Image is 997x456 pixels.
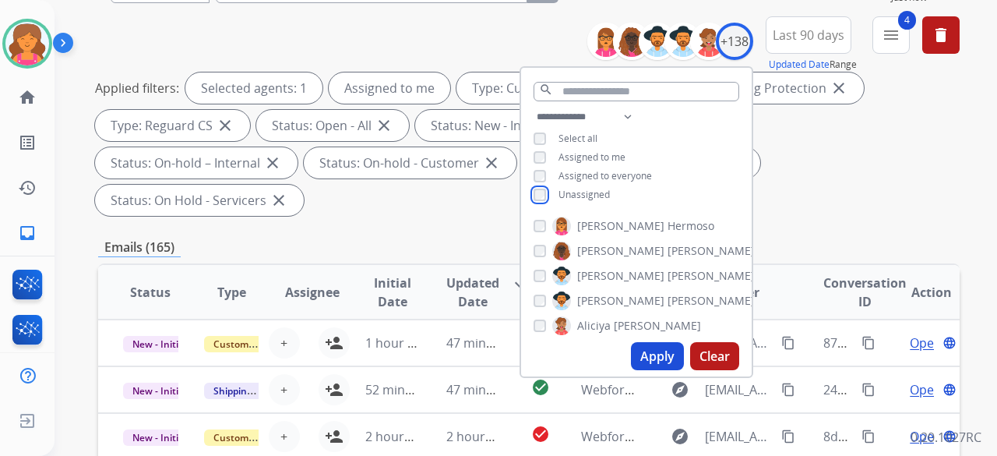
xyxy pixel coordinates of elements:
[766,16,851,54] button: Last 90 days
[263,154,282,172] mat-icon: close
[204,429,305,446] span: Customer Support
[415,110,580,141] div: Status: New - Initial
[216,116,234,135] mat-icon: close
[365,274,421,311] span: Initial Date
[577,293,664,309] span: [PERSON_NAME]
[581,428,934,445] span: Webform from [EMAIL_ADDRESS][DOMAIN_NAME] on [DATE]
[577,218,664,234] span: [PERSON_NAME]
[773,32,844,38] span: Last 90 days
[269,374,300,405] button: +
[446,334,537,352] span: 47 minutes ago
[668,268,755,284] span: [PERSON_NAME]
[18,133,37,152] mat-icon: list_alt
[690,342,739,370] button: Clear
[531,378,550,397] mat-icon: check_circle
[769,58,857,71] span: Range
[280,427,287,446] span: +
[375,116,393,135] mat-icon: close
[280,334,287,352] span: +
[256,110,409,141] div: Status: Open - All
[539,83,553,97] mat-icon: search
[668,293,755,309] span: [PERSON_NAME]
[716,23,753,60] div: +138
[781,336,795,350] mat-icon: content_copy
[577,318,611,334] span: Aliciya
[668,218,714,234] span: Hermoso
[558,150,625,164] span: Assigned to me
[781,383,795,397] mat-icon: content_copy
[280,380,287,399] span: +
[879,265,960,320] th: Action
[577,243,664,259] span: [PERSON_NAME]
[769,58,830,71] button: Updated Date
[898,11,916,30] span: 4
[861,383,875,397] mat-icon: content_copy
[123,383,196,399] span: New - Initial
[98,238,181,257] p: Emails (165)
[95,110,250,141] div: Type: Reguard CS
[482,154,501,172] mat-icon: close
[942,383,956,397] mat-icon: language
[823,274,907,311] span: Conversation ID
[911,428,981,447] p: 0.20.1027RC
[365,334,429,352] span: 1 hour ago
[185,72,322,104] div: Selected agents: 1
[861,336,875,350] mat-icon: content_copy
[577,268,664,284] span: [PERSON_NAME]
[660,72,864,104] div: Type: Shipping Protection
[204,383,311,399] span: Shipping Protection
[18,179,37,197] mat-icon: history
[671,427,689,446] mat-icon: explore
[304,147,516,179] div: Status: On-hold - Customer
[910,380,942,399] span: Open
[325,427,343,446] mat-icon: person_add
[705,427,772,446] span: [EMAIL_ADDRESS][DOMAIN_NAME]
[329,72,450,104] div: Assigned to me
[204,336,305,352] span: Customer Support
[446,428,516,445] span: 2 hours ago
[942,336,956,350] mat-icon: language
[5,22,49,65] img: avatar
[558,188,610,201] span: Unassigned
[18,88,37,107] mat-icon: home
[95,147,298,179] div: Status: On-hold – Internal
[668,243,755,259] span: [PERSON_NAME]
[861,429,875,444] mat-icon: content_copy
[95,79,179,97] p: Applied filters:
[531,425,550,444] mat-icon: check_circle
[614,318,701,334] span: [PERSON_NAME]
[671,380,689,399] mat-icon: explore
[558,132,597,145] span: Select all
[269,327,300,359] button: +
[781,429,795,444] mat-icon: content_copy
[325,334,343,352] mat-icon: person_add
[932,26,950,44] mat-icon: delete
[95,185,304,216] div: Status: On Hold - Servicers
[130,283,171,302] span: Status
[325,380,343,399] mat-icon: person_add
[269,421,300,452] button: +
[456,72,654,104] div: Type: Customer Support
[910,334,942,352] span: Open
[705,380,772,399] span: [EMAIL_ADDRESS][DOMAIN_NAME]
[558,169,652,182] span: Assigned to everyone
[910,427,942,446] span: Open
[830,79,848,97] mat-icon: close
[581,381,934,398] span: Webform from [EMAIL_ADDRESS][DOMAIN_NAME] on [DATE]
[285,283,340,302] span: Assignee
[872,16,910,54] button: 4
[631,342,684,370] button: Apply
[18,224,37,242] mat-icon: inbox
[365,381,456,398] span: 52 minutes ago
[365,428,435,445] span: 2 hours ago
[512,274,530,292] mat-icon: arrow_downward
[123,336,196,352] span: New - Initial
[446,274,499,311] span: Updated Date
[270,191,288,210] mat-icon: close
[123,429,196,446] span: New - Initial
[446,381,537,398] span: 47 minutes ago
[882,26,900,44] mat-icon: menu
[217,283,246,302] span: Type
